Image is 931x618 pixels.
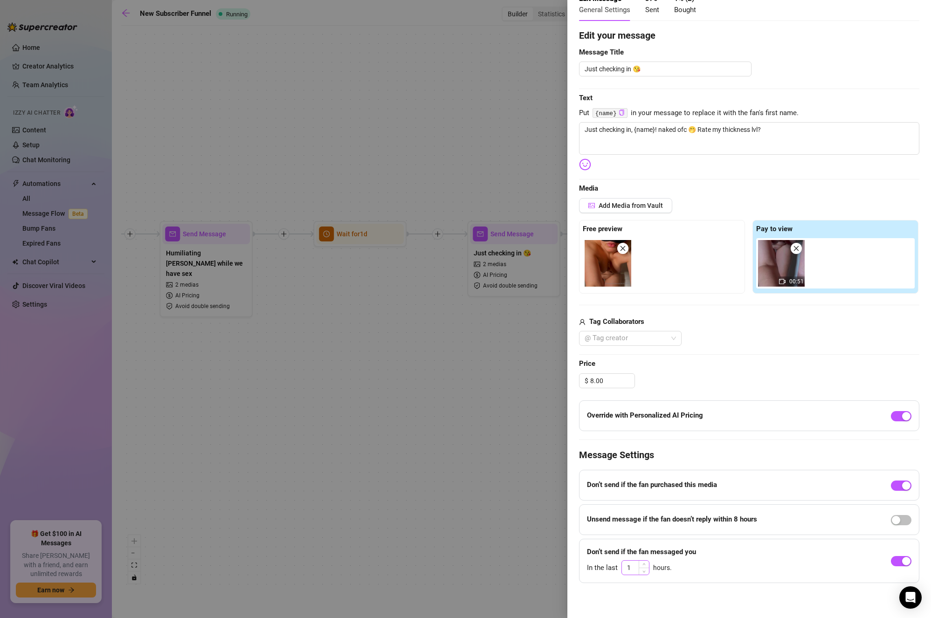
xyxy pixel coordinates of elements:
div: Open Intercom Messenger [899,586,922,609]
div: hours. [587,560,696,575]
img: svg%3e [579,158,591,171]
span: video-camera [779,278,786,285]
input: Free [590,374,634,388]
span: Sent [645,6,659,14]
strong: Text [579,94,593,102]
img: media [758,240,805,287]
span: up [642,563,646,566]
div: 00:51 [758,240,805,287]
strong: Override with Personalized AI Pricing [587,411,703,419]
strong: Tag Collaborators [589,317,644,326]
strong: Message Title [579,48,624,56]
span: In the last [587,563,618,574]
span: close [793,245,800,252]
code: {name} [593,108,628,118]
span: Add Media from Vault [599,202,663,209]
span: General Settings [579,6,630,14]
button: Click to Copy [619,110,625,117]
img: media [585,240,631,287]
strong: Pay to view [756,225,793,233]
strong: Don’t send if the fan messaged you [587,548,696,556]
span: Decrease Value [639,568,649,575]
span: user [579,316,586,328]
strong: Price [579,359,595,368]
strong: Don’t send if the fan purchased this media [587,481,717,489]
textarea: Just checking in 😘 [579,62,752,76]
button: Add Media from Vault [579,198,672,213]
strong: Free preview [583,225,622,233]
textarea: Just checking in, {name}! naked ofc 🤭 Rate my thickness lvl? [579,122,919,155]
h4: Message Settings [579,448,919,461]
span: Bought [674,6,696,14]
span: Put in your message to replace it with the fan's first name. [579,108,919,119]
strong: Unsend message if the fan doesn’t reply within 8 hours [587,515,757,523]
span: Increase Value [639,561,649,568]
span: 00:51 [789,278,804,285]
strong: Media [579,184,598,192]
span: close [620,245,626,252]
span: picture [588,202,595,209]
strong: Edit your message [579,30,655,41]
span: down [642,570,646,573]
span: copy [619,110,625,116]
